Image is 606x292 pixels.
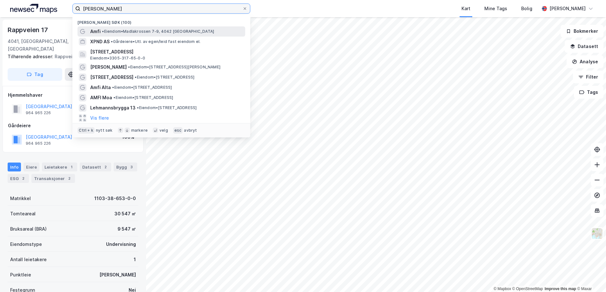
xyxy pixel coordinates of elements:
div: 4041, [GEOGRAPHIC_DATA], [GEOGRAPHIC_DATA] [8,38,89,53]
div: markere [131,128,148,133]
button: Datasett [565,40,603,53]
div: Kart [461,5,470,12]
div: [PERSON_NAME] [99,271,136,279]
div: avbryt [184,128,197,133]
div: 3 [128,164,135,170]
img: logo.a4113a55bc3d86da70a041830d287a7e.svg [10,4,57,13]
a: Improve this map [545,287,576,291]
span: • [113,95,115,100]
div: Eiendomstype [10,240,42,248]
iframe: Chat Widget [574,261,606,292]
div: 30 547 ㎡ [114,210,136,218]
div: 1 [134,256,136,263]
div: Kontrollprogram for chat [574,261,606,292]
span: AMFI Moa [90,94,112,101]
div: Transaksjoner [31,174,75,183]
span: • [112,85,114,90]
input: Søk på adresse, matrikkel, gårdeiere, leietakere eller personer [80,4,242,13]
div: Rappveien 21 [8,53,133,60]
div: Eiere [24,163,39,171]
div: esc [173,127,183,134]
button: Bokmerker [561,25,603,38]
div: velg [159,128,168,133]
div: nytt søk [96,128,113,133]
span: [PERSON_NAME] [90,63,127,71]
span: Eiendom • 3305-317-65-0-0 [90,56,145,61]
div: Bygg [114,163,137,171]
span: • [135,75,137,80]
span: Gårdeiere • Utl. av egen/leid fast eiendom el. [111,39,200,44]
span: Eiendom • [STREET_ADDRESS] [113,95,173,100]
div: Hjemmelshaver [8,91,138,99]
span: Eiendom • [STREET_ADDRESS][PERSON_NAME] [128,65,220,70]
div: Datasett [80,163,111,171]
span: [STREET_ADDRESS] [90,73,133,81]
a: OpenStreetMap [512,287,543,291]
span: • [128,65,130,69]
span: • [102,29,104,34]
div: Info [8,163,21,171]
div: Matrikkel [10,195,31,202]
a: Mapbox [494,287,511,291]
div: 1103-38-653-0-0 [94,195,136,202]
div: [PERSON_NAME] søk (100) [72,15,250,26]
div: 964 965 226 [26,141,51,146]
span: Amfi [90,28,101,35]
div: Rappveien 17 [8,25,49,35]
button: Analyse [567,55,603,68]
div: [PERSON_NAME] [549,5,586,12]
div: Punktleie [10,271,31,279]
div: Tomteareal [10,210,36,218]
div: Bolig [521,5,532,12]
button: Tag [8,68,62,81]
div: Ctrl + k [77,127,95,134]
div: Mine Tags [484,5,507,12]
button: Filter [573,71,603,83]
span: Eiendom • Madlakrossen 7-9, 4042 [GEOGRAPHIC_DATA] [102,29,214,34]
div: 1 [68,164,75,170]
span: • [111,39,113,44]
div: 2 [20,175,26,182]
div: Antall leietakere [10,256,47,263]
div: Bruksareal (BRA) [10,225,47,233]
span: Eiendom • [STREET_ADDRESS] [112,85,172,90]
button: Tags [574,86,603,99]
span: Eiendom • [STREET_ADDRESS] [137,105,197,110]
div: ESG [8,174,29,183]
span: XPND AS [90,38,110,45]
div: Undervisning [106,240,136,248]
span: • [137,105,139,110]
div: 9 547 ㎡ [118,225,136,233]
button: Vis flere [90,114,109,122]
span: Tilhørende adresser: [8,54,55,59]
div: Gårdeiere [8,122,138,129]
span: [STREET_ADDRESS] [90,48,243,56]
span: Eiendom • [STREET_ADDRESS] [135,75,194,80]
div: 2 [102,164,109,170]
span: Amfi Alta [90,84,111,91]
div: Leietakere [42,163,77,171]
div: 964 965 226 [26,110,51,115]
div: 2 [66,175,72,182]
span: Lehmannsbrygga 13 [90,104,136,112]
img: Z [591,227,603,240]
